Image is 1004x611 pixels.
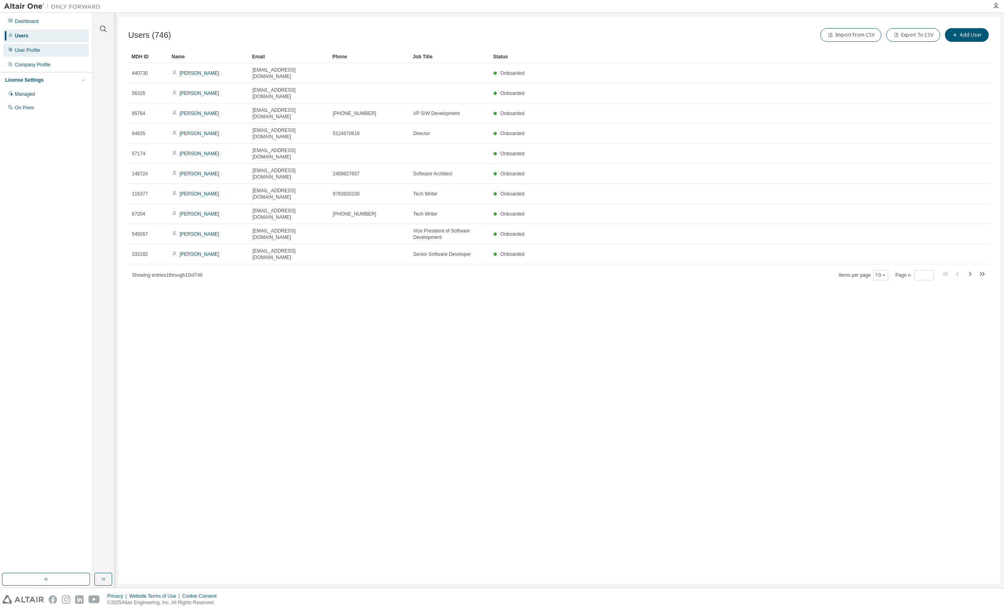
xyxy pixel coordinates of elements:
[413,130,430,137] span: Director
[132,171,148,177] span: 148724
[252,167,326,180] span: [EMAIL_ADDRESS][DOMAIN_NAME]
[500,191,525,197] span: Onboarded
[252,127,326,140] span: [EMAIL_ADDRESS][DOMAIN_NAME]
[180,70,219,76] a: [PERSON_NAME]
[172,50,246,63] div: Name
[107,599,221,606] p: © 2025 Altair Engineering, Inc. All Rights Reserved.
[500,211,525,217] span: Onboarded
[180,131,219,136] a: [PERSON_NAME]
[333,191,360,197] span: 9783920100
[252,228,326,241] span: [EMAIL_ADDRESS][DOMAIN_NAME]
[15,105,34,111] div: On Prem
[875,272,886,278] button: 10
[129,593,182,599] div: Website Terms of Use
[820,28,881,42] button: Import From CSV
[500,131,525,136] span: Onboarded
[252,187,326,200] span: [EMAIL_ADDRESS][DOMAIN_NAME]
[500,151,525,156] span: Onboarded
[886,28,940,42] button: Export To CSV
[252,50,326,63] div: Email
[107,593,129,599] div: Privacy
[252,248,326,261] span: [EMAIL_ADDRESS][DOMAIN_NAME]
[132,231,148,237] span: 549267
[413,211,437,217] span: Tech Writer
[132,211,145,217] span: 67204
[180,211,219,217] a: [PERSON_NAME]
[128,31,171,40] span: Users (746)
[5,77,43,83] div: License Settings
[333,171,360,177] span: 2489827657
[180,231,219,237] a: [PERSON_NAME]
[15,91,35,97] div: Managed
[500,171,525,177] span: Onboarded
[132,90,145,97] span: 56326
[413,228,486,241] span: Vice President of Software Development
[493,50,945,63] div: Status
[132,130,145,137] span: 64835
[62,595,70,604] img: instagram.svg
[252,208,326,220] span: [EMAIL_ADDRESS][DOMAIN_NAME]
[413,251,471,257] span: Senior Software Developer
[132,272,203,278] span: Showing entries 1 through 10 of 746
[180,111,219,116] a: [PERSON_NAME]
[132,191,148,197] span: 116377
[500,70,525,76] span: Onboarded
[15,33,28,39] div: Users
[500,111,525,116] span: Onboarded
[15,62,51,68] div: Company Profile
[180,251,219,257] a: [PERSON_NAME]
[333,110,376,117] span: [PHONE_NUMBER]
[413,110,460,117] span: VP S/W Development
[180,91,219,96] a: [PERSON_NAME]
[500,231,525,237] span: Onboarded
[4,2,104,10] img: Altair One
[413,191,437,197] span: Tech Writer
[252,67,326,80] span: [EMAIL_ADDRESS][DOMAIN_NAME]
[945,28,989,42] button: Add User
[132,251,148,257] span: 333182
[182,593,221,599] div: Cookie Consent
[252,147,326,160] span: [EMAIL_ADDRESS][DOMAIN_NAME]
[333,211,376,217] span: [PHONE_NUMBER]
[132,110,145,117] span: 85764
[839,270,888,280] span: Items per page
[252,107,326,120] span: [EMAIL_ADDRESS][DOMAIN_NAME]
[180,151,219,156] a: [PERSON_NAME]
[252,87,326,100] span: [EMAIL_ADDRESS][DOMAIN_NAME]
[413,50,487,63] div: Job Title
[15,18,39,25] div: Dashboard
[413,171,452,177] span: Software Architect
[49,595,57,604] img: facebook.svg
[180,171,219,177] a: [PERSON_NAME]
[500,91,525,96] span: Onboarded
[332,50,406,63] div: Phone
[15,47,40,53] div: User Profile
[88,595,100,604] img: youtube.svg
[333,130,360,137] span: 5124670618
[75,595,84,604] img: linkedin.svg
[131,50,165,63] div: MDH ID
[132,150,145,157] span: 57174
[180,191,219,197] a: [PERSON_NAME]
[2,595,44,604] img: altair_logo.svg
[895,270,934,280] span: Page n.
[132,70,148,76] span: 440730
[500,251,525,257] span: Onboarded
